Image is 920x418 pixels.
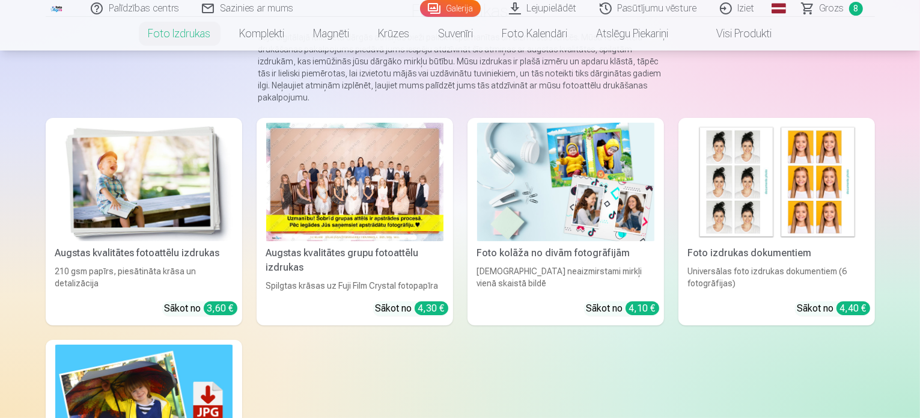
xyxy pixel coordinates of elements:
a: Suvenīri [424,17,488,51]
div: Universālas foto izdrukas dokumentiem (6 fotogrāfijas) [683,265,870,292]
a: Foto kalendāri [488,17,582,51]
div: Sākot no [165,301,237,316]
div: [DEMOGRAPHIC_DATA] neaizmirstami mirkļi vienā skaistā bildē [472,265,659,292]
div: 4,30 € [415,301,448,315]
div: Augstas kvalitātes fotoattēlu izdrukas [50,246,237,260]
div: Spilgtas krāsas uz Fuji Film Crystal fotopapīra [261,280,448,292]
div: Sākot no [797,301,870,316]
a: Foto izdrukas dokumentiemFoto izdrukas dokumentiemUniversālas foto izdrukas dokumentiem (6 fotogr... [678,118,875,325]
a: Atslēgu piekariņi [582,17,683,51]
div: 4,10 € [626,301,659,315]
span: 8 [849,2,863,16]
a: Foto izdrukas [134,17,225,51]
div: Sākot no [586,301,659,316]
div: 3,60 € [204,301,237,315]
a: Visi produkti [683,17,787,51]
div: 4,40 € [836,301,870,315]
a: Krūzes [364,17,424,51]
a: Komplekti [225,17,299,51]
a: Magnēti [299,17,364,51]
img: Foto izdrukas dokumentiem [688,123,865,241]
div: Foto kolāža no divām fotogrāfijām [472,246,659,260]
img: Augstas kvalitātes fotoattēlu izdrukas [55,123,233,241]
a: Augstas kvalitātes grupu fotoattēlu izdrukasSpilgtas krāsas uz Fuji Film Crystal fotopapīraSākot ... [257,118,453,325]
span: Grozs [820,1,844,16]
div: Foto izdrukas dokumentiem [683,246,870,260]
img: /fa1 [50,5,64,12]
a: Augstas kvalitātes fotoattēlu izdrukasAugstas kvalitātes fotoattēlu izdrukas210 gsm papīrs, piesā... [46,118,242,325]
div: Sākot no [376,301,448,316]
a: Foto kolāža no divām fotogrāfijāmFoto kolāža no divām fotogrāfijām[DEMOGRAPHIC_DATA] neaizmirstam... [468,118,664,325]
div: Augstas kvalitātes grupu fotoattēlu izdrukas [261,246,448,275]
img: Foto kolāža no divām fotogrāfijām [477,123,654,241]
p: Šajā digitālajā laikmetā dārgās atmiņas bieži paliek nepamanītas un aizmirstas ierīcēs. Mūsu foto... [258,31,662,103]
div: 210 gsm papīrs, piesātināta krāsa un detalizācija [50,265,237,292]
